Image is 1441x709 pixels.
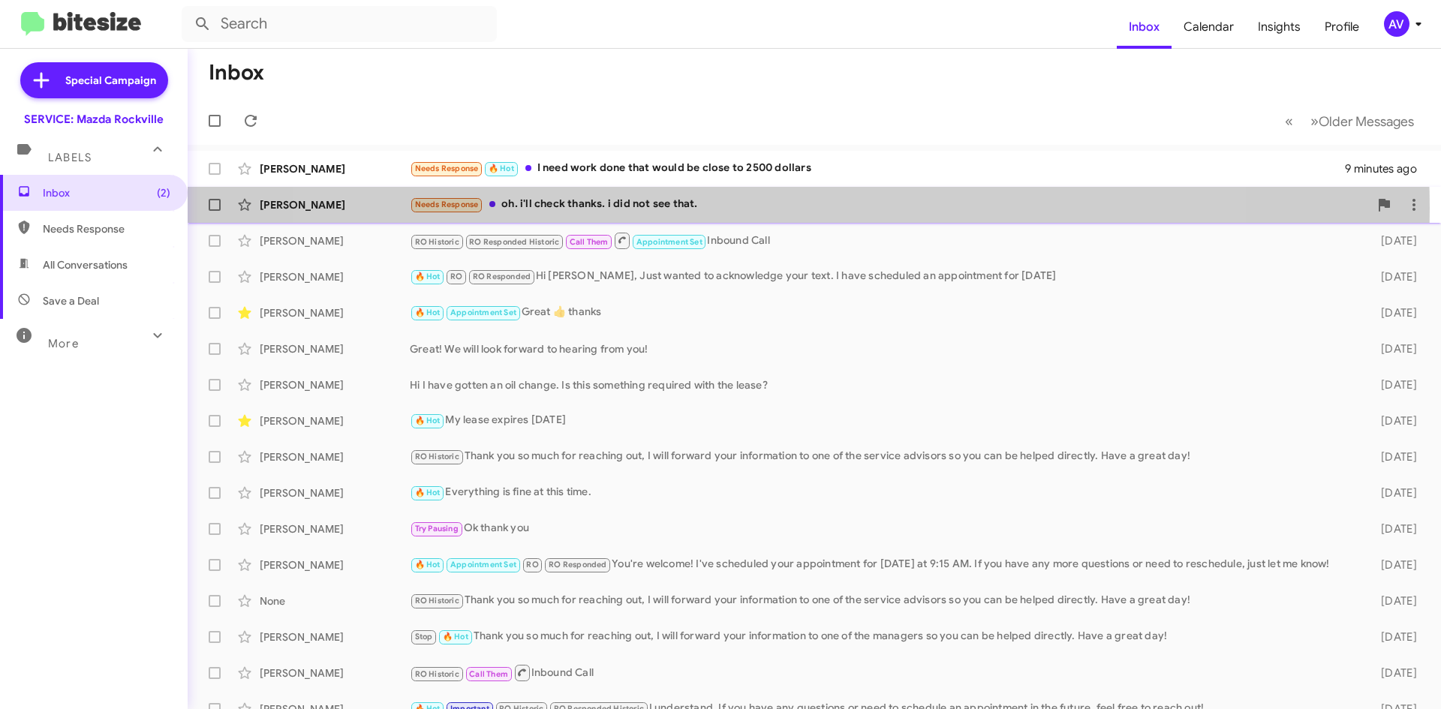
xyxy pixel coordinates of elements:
[410,231,1357,250] div: Inbound Call
[260,197,410,212] div: [PERSON_NAME]
[410,628,1357,645] div: Thank you so much for reaching out, I will forward your information to one of the managers so you...
[450,308,516,317] span: Appointment Set
[1357,413,1429,428] div: [DATE]
[43,185,170,200] span: Inbox
[410,196,1369,213] div: oh. i'll check thanks. i did not see that.
[1357,449,1429,464] div: [DATE]
[415,416,441,425] span: 🔥 Hot
[410,556,1357,573] div: You're welcome! I've scheduled your appointment for [DATE] at 9:15 AM. If you have any more quest...
[182,6,497,42] input: Search
[1345,161,1429,176] div: 9 minutes ago
[43,257,128,272] span: All Conversations
[260,341,410,356] div: [PERSON_NAME]
[260,557,410,572] div: [PERSON_NAME]
[1276,106,1302,137] button: Previous
[415,596,459,605] span: RO Historic
[415,524,459,533] span: Try Pausing
[1357,629,1429,644] div: [DATE]
[1357,593,1429,608] div: [DATE]
[260,521,410,536] div: [PERSON_NAME]
[415,164,479,173] span: Needs Response
[415,272,441,281] span: 🔥 Hot
[1301,106,1423,137] button: Next
[415,669,459,679] span: RO Historic
[636,237,702,247] span: Appointment Set
[1357,557,1429,572] div: [DATE]
[24,112,164,127] div: SERVICE: Mazda Rockville
[450,560,516,569] span: Appointment Set
[20,62,168,98] a: Special Campaign
[260,413,410,428] div: [PERSON_NAME]
[450,272,462,281] span: RO
[1357,341,1429,356] div: [DATE]
[1246,5,1313,49] a: Insights
[1310,112,1319,131] span: »
[410,412,1357,429] div: My lease expires [DATE]
[410,448,1357,465] div: Thank you so much for reaching out, I will forward your information to one of the service advisor...
[415,452,459,461] span: RO Historic
[209,61,264,85] h1: Inbox
[1357,485,1429,500] div: [DATE]
[410,520,1357,537] div: Ok thank you
[469,237,559,247] span: RO Responded Historic
[410,377,1357,392] div: Hi I have gotten an oil change. Is this something required with the lease?
[1357,377,1429,392] div: [DATE]
[410,268,1357,285] div: Hi [PERSON_NAME], Just wanted to acknowledge your text. I have scheduled an appointment for [DATE]
[1357,305,1429,320] div: [DATE]
[415,237,459,247] span: RO Historic
[260,485,410,500] div: [PERSON_NAME]
[1319,113,1414,130] span: Older Messages
[43,221,170,236] span: Needs Response
[410,160,1345,177] div: I need work done that would be close to 2500 dollars
[260,305,410,320] div: [PERSON_NAME]
[260,665,410,680] div: [PERSON_NAME]
[1313,5,1371,49] a: Profile
[526,560,538,569] span: RO
[1285,112,1293,131] span: «
[260,233,410,248] div: [PERSON_NAME]
[65,73,156,88] span: Special Campaign
[415,488,441,497] span: 🔥 Hot
[48,337,79,350] span: More
[43,293,99,308] span: Save a Deal
[1117,5,1172,49] a: Inbox
[410,484,1357,501] div: Everything is fine at this time.
[1371,11,1424,37] button: AV
[260,377,410,392] div: [PERSON_NAME]
[157,185,170,200] span: (2)
[1357,521,1429,536] div: [DATE]
[260,449,410,464] div: [PERSON_NAME]
[410,592,1357,609] div: Thank you so much for reaching out, I will forward your information to one of the service advisor...
[415,200,479,209] span: Needs Response
[415,560,441,569] span: 🔥 Hot
[1357,269,1429,284] div: [DATE]
[415,632,433,641] span: Stop
[489,164,514,173] span: 🔥 Hot
[469,669,508,679] span: Call Them
[260,593,410,608] div: None
[443,632,468,641] span: 🔥 Hot
[415,308,441,317] span: 🔥 Hot
[1277,106,1423,137] nav: Page navigation example
[549,560,606,569] span: RO Responded
[1357,233,1429,248] div: [DATE]
[570,237,609,247] span: Call Them
[473,272,531,281] span: RO Responded
[410,304,1357,321] div: Great 👍 thanks
[260,269,410,284] div: [PERSON_NAME]
[1357,665,1429,680] div: [DATE]
[260,629,410,644] div: [PERSON_NAME]
[410,663,1357,682] div: Inbound Call
[1172,5,1246,49] a: Calendar
[410,341,1357,356] div: Great! We will look forward to hearing from you!
[48,151,92,164] span: Labels
[260,161,410,176] div: [PERSON_NAME]
[1384,11,1409,37] div: AV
